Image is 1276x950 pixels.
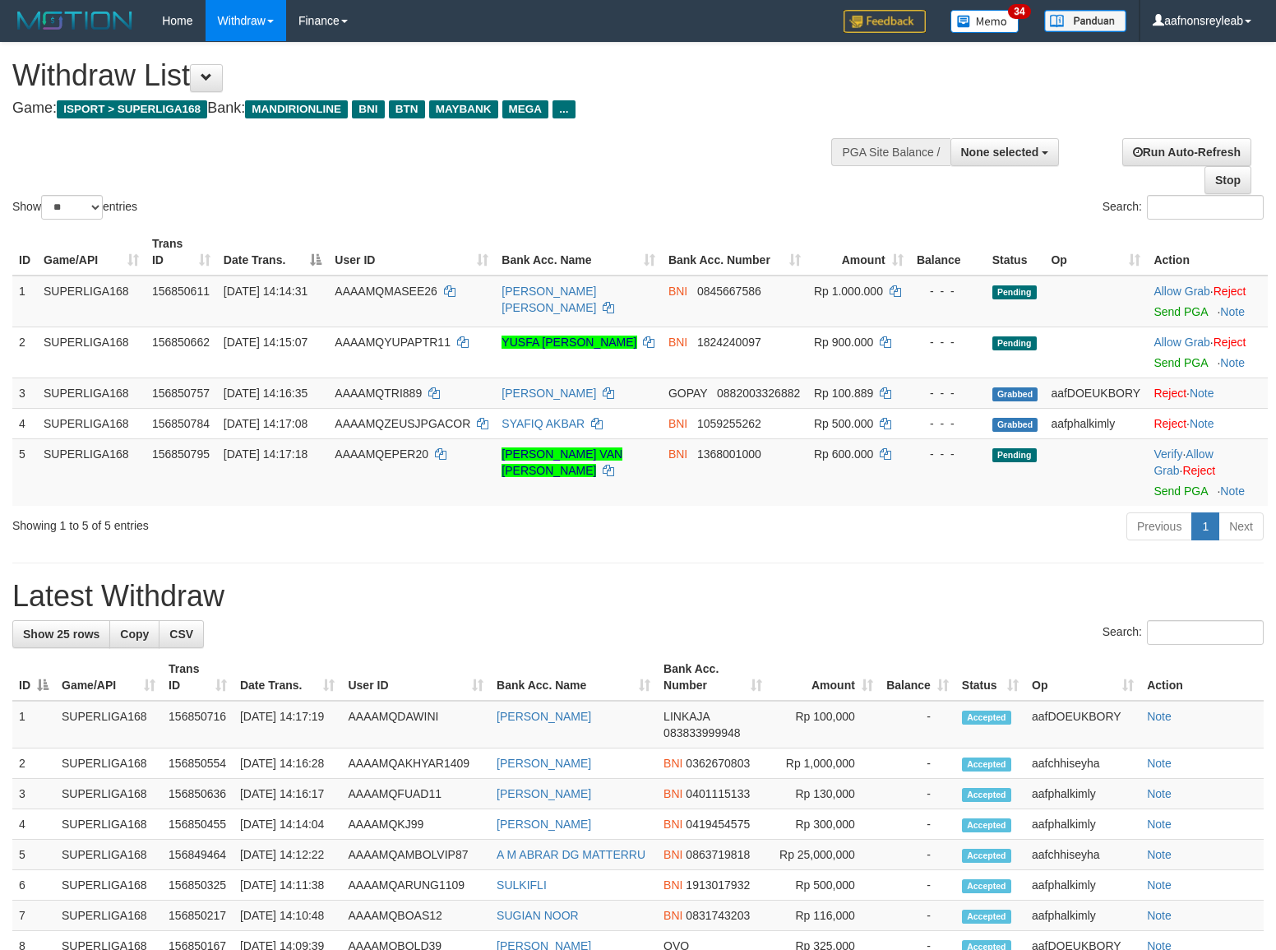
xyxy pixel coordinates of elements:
[1153,447,1213,477] a: Allow Grab
[55,654,162,701] th: Game/API: activate to sort column ascending
[233,779,342,809] td: [DATE] 14:16:17
[814,447,873,461] span: Rp 600.000
[1126,512,1192,540] a: Previous
[955,654,1025,701] th: Status: activate to sort column ascending
[686,878,750,892] span: Copy 1913017932 to clipboard
[23,628,99,641] span: Show 25 rows
[502,447,622,477] a: [PERSON_NAME] VAN [PERSON_NAME]
[1153,356,1207,369] a: Send PGA
[1025,748,1140,779] td: aafchhiseyha
[1044,10,1126,32] img: panduan.png
[697,285,761,298] span: Copy 0845667586 to clipboard
[152,285,210,298] span: 156850611
[162,840,233,870] td: 156849464
[1204,166,1251,194] a: Stop
[1147,848,1172,861] a: Note
[1153,417,1186,430] a: Reject
[41,195,103,220] select: Showentries
[1153,285,1213,298] span: ·
[807,229,910,276] th: Amount: activate to sort column ascending
[686,818,750,831] span: Copy 0419454575 to clipboard
[12,438,37,506] td: 5
[1140,654,1264,701] th: Action
[814,336,873,349] span: Rp 900.000
[335,285,437,298] span: AAAAMQMASEE26
[686,909,750,922] span: Copy 0831743203 to clipboard
[224,285,307,298] span: [DATE] 14:14:31
[950,10,1019,33] img: Button%20Memo.svg
[224,387,307,400] span: [DATE] 14:16:35
[55,701,162,748] td: SUPERLIGA168
[233,840,342,870] td: [DATE] 14:12:22
[1147,276,1268,327] td: ·
[917,415,979,432] div: - - -
[12,654,55,701] th: ID: activate to sort column descending
[880,701,955,748] td: -
[697,336,761,349] span: Copy 1824240097 to clipboard
[769,870,880,901] td: Rp 500,000
[663,818,682,831] span: BNI
[109,620,159,648] a: Copy
[668,417,687,430] span: BNI
[1147,878,1172,892] a: Note
[880,809,955,840] td: -
[12,511,520,534] div: Showing 1 to 5 of 5 entries
[552,100,575,118] span: ...
[1147,408,1268,438] td: ·
[1147,757,1172,770] a: Note
[335,447,428,461] span: AAAAMQEPER20
[880,779,955,809] td: -
[217,229,329,276] th: Date Trans.: activate to sort column descending
[1190,417,1214,430] a: Note
[686,757,750,770] span: Copy 0362670803 to clipboard
[917,334,979,350] div: - - -
[12,870,55,901] td: 6
[12,378,37,408] td: 3
[663,878,682,892] span: BNI
[162,654,233,701] th: Trans ID: activate to sort column ascending
[341,870,490,901] td: AAAAMQARUNG1109
[341,748,490,779] td: AAAAMQAKHYAR1409
[341,809,490,840] td: AAAAMQKJ99
[12,779,55,809] td: 3
[159,620,204,648] a: CSV
[962,849,1011,863] span: Accepted
[162,748,233,779] td: 156850554
[769,701,880,748] td: Rp 100,000
[880,748,955,779] td: -
[162,701,233,748] td: 156850716
[1147,710,1172,723] a: Note
[1182,464,1215,477] a: Reject
[497,878,547,892] a: SULKIFLI
[12,840,55,870] td: 5
[335,336,451,349] span: AAAAMQYUPAPTR11
[37,327,146,378] td: SUPERLIGA168
[1025,901,1140,931] td: aafphalkimly
[717,387,800,400] span: Copy 0882003326882 to clipboard
[245,100,348,118] span: MANDIRIONLINE
[1147,327,1268,378] td: ·
[12,229,37,276] th: ID
[120,628,149,641] span: Copy
[663,757,682,770] span: BNI
[657,654,769,701] th: Bank Acc. Number: activate to sort column ascending
[55,779,162,809] td: SUPERLIGA168
[341,840,490,870] td: AAAAMQAMBOLVIP87
[233,870,342,901] td: [DATE] 14:11:38
[502,417,585,430] a: SYAFIQ AKBAR
[162,809,233,840] td: 156850455
[814,285,883,298] span: Rp 1.000.000
[814,387,873,400] span: Rp 100.889
[1153,447,1182,461] a: Verify
[233,809,342,840] td: [DATE] 14:14:04
[992,285,1037,299] span: Pending
[950,138,1060,166] button: None selected
[1025,654,1140,701] th: Op: activate to sort column ascending
[497,909,579,922] a: SUGIAN NOOR
[12,748,55,779] td: 2
[233,701,342,748] td: [DATE] 14:17:19
[502,285,596,314] a: [PERSON_NAME] [PERSON_NAME]
[917,385,979,401] div: - - -
[37,438,146,506] td: SUPERLIGA168
[1220,305,1245,318] a: Note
